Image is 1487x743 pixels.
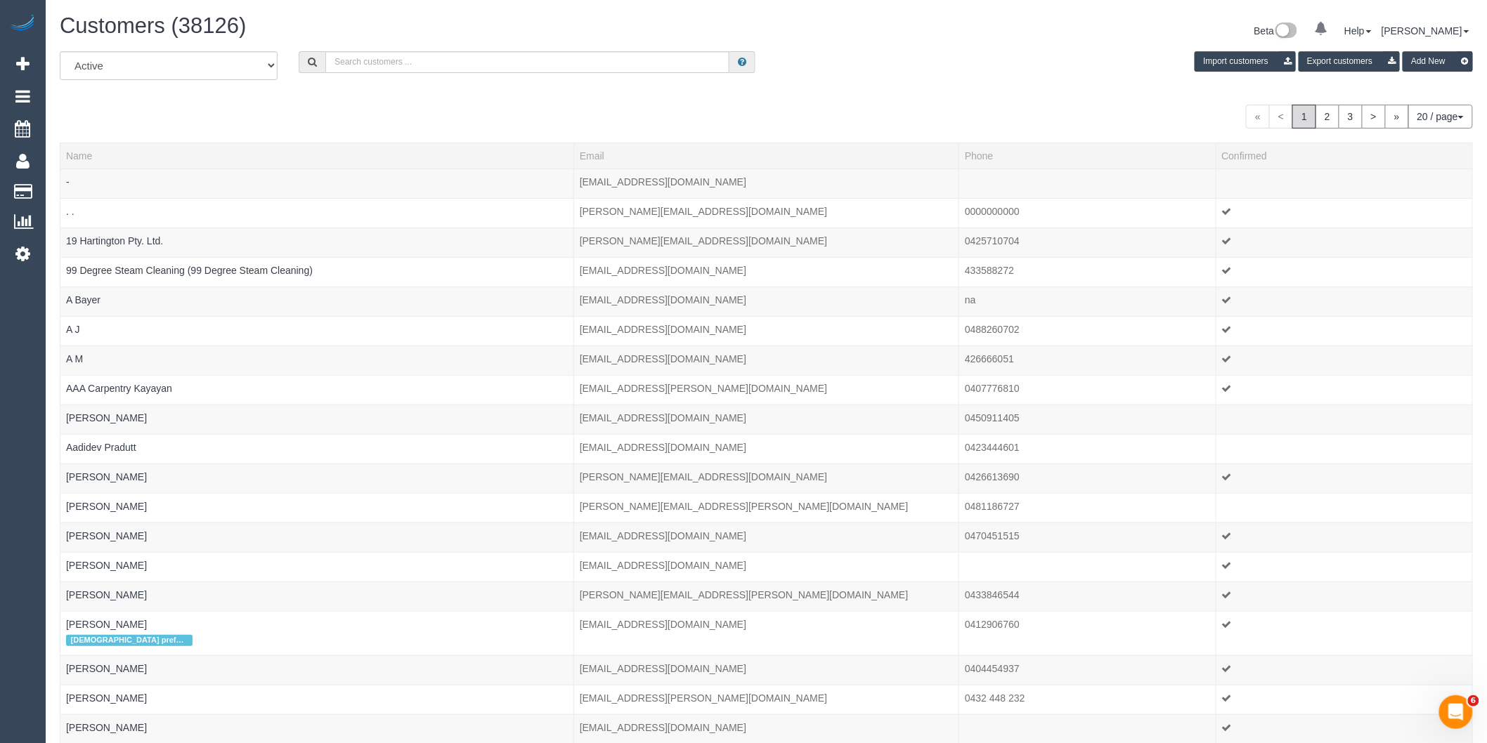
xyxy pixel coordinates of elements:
a: 2 [1316,105,1339,129]
td: Name [60,405,574,434]
td: Email [573,228,959,257]
td: Name [60,493,574,522]
td: Phone [959,316,1216,346]
td: Phone [959,346,1216,375]
a: [PERSON_NAME] [66,663,147,674]
td: Name [60,228,574,257]
div: Tags [66,248,568,251]
td: Phone [959,169,1216,198]
td: Phone [959,581,1216,611]
td: Confirmed [1216,655,1472,685]
div: Tags [66,513,568,517]
div: Tags [66,425,568,428]
td: Confirmed [1216,375,1472,405]
td: Phone [959,522,1216,552]
a: [PERSON_NAME] [66,412,147,423]
a: - [66,176,70,188]
span: Customers (38126) [60,13,246,38]
td: Confirmed [1216,405,1472,434]
td: Phone [959,463,1216,493]
td: Phone [959,655,1216,685]
span: < [1269,105,1293,129]
nav: Pagination navigation [1246,105,1473,129]
div: Tags [66,602,568,605]
td: Name [60,434,574,463]
div: Tags [66,631,568,650]
td: Email [573,405,959,434]
td: Name [60,522,574,552]
td: Phone [959,287,1216,316]
td: Confirmed [1216,611,1472,655]
th: Name [60,143,574,169]
td: Name [60,685,574,714]
a: Beta [1254,25,1298,37]
div: Tags [66,705,568,709]
th: Email [573,143,959,169]
a: A J [66,324,79,335]
td: Phone [959,434,1216,463]
td: Phone [959,611,1216,655]
td: Confirmed [1216,346,1472,375]
td: Confirmed [1216,522,1472,552]
a: A M [66,353,83,364]
div: Tags [66,307,568,310]
td: Email [573,198,959,228]
th: Confirmed [1216,143,1472,169]
div: Tags [66,676,568,679]
a: A Bayer [66,294,100,305]
td: Phone [959,552,1216,581]
a: [PERSON_NAME] [66,530,147,541]
td: Phone [959,198,1216,228]
td: Confirmed [1216,257,1472,287]
span: [DEMOGRAPHIC_DATA] preferred [66,635,193,646]
td: Name [60,581,574,611]
button: Import customers [1195,51,1296,72]
td: Confirmed [1216,552,1472,581]
div: Tags [66,735,568,738]
td: Phone [959,405,1216,434]
a: Help [1344,25,1372,37]
a: Automaid Logo [8,14,37,34]
a: AAA Carpentry Kayayan [66,383,172,394]
td: Name [60,287,574,316]
span: « [1246,105,1270,129]
td: Phone [959,493,1216,522]
div: Tags [66,395,568,399]
td: Confirmed [1216,581,1472,611]
td: Confirmed [1216,198,1472,228]
div: Tags [66,277,568,281]
input: Search customers ... [325,51,729,73]
td: Name [60,169,574,198]
td: Confirmed [1216,169,1472,198]
td: Name [60,655,574,685]
td: Email [573,655,959,685]
a: [PERSON_NAME] [66,589,147,600]
td: Name [60,611,574,655]
div: Tags [66,484,568,487]
td: Email [573,463,959,493]
button: Export customers [1299,51,1400,72]
div: Tags [66,454,568,458]
td: Name [60,552,574,581]
div: Tags [66,336,568,340]
td: Name [60,316,574,346]
td: Email [573,522,959,552]
button: 20 / page [1408,105,1473,129]
td: Confirmed [1216,228,1472,257]
td: Name [60,198,574,228]
span: 6 [1468,695,1479,706]
td: Confirmed [1216,287,1472,316]
div: Tags [66,572,568,576]
button: Add New [1403,51,1473,72]
td: Email [573,346,959,375]
td: Email [573,434,959,463]
div: Tags [66,189,568,192]
td: Email [573,685,959,714]
td: Confirmed [1216,316,1472,346]
td: Email [573,611,959,655]
td: Confirmed [1216,463,1472,493]
td: Email [573,375,959,405]
td: Phone [959,228,1216,257]
th: Phone [959,143,1216,169]
img: New interface [1274,22,1297,41]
